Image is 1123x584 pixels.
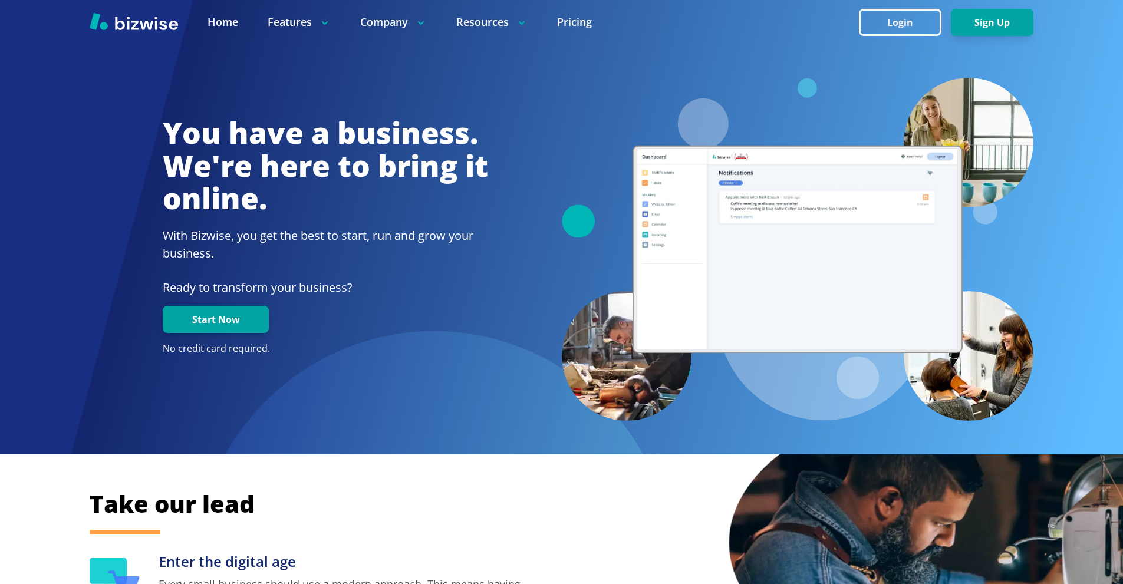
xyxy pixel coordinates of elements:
[90,488,974,520] h2: Take our lead
[163,279,488,296] p: Ready to transform your business?
[163,117,488,215] h1: You have a business. We're here to bring it online.
[163,306,269,333] button: Start Now
[951,9,1033,36] button: Sign Up
[951,17,1033,28] a: Sign Up
[360,15,427,29] p: Company
[163,227,488,262] h2: With Bizwise, you get the best to start, run and grow your business.
[859,17,951,28] a: Login
[456,15,528,29] p: Resources
[90,12,178,30] img: Bizwise Logo
[208,15,238,29] a: Home
[268,15,331,29] p: Features
[163,342,488,355] p: No credit card required.
[163,314,269,325] a: Start Now
[159,552,532,572] h3: Enter the digital age
[557,15,592,29] a: Pricing
[859,9,941,36] button: Login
